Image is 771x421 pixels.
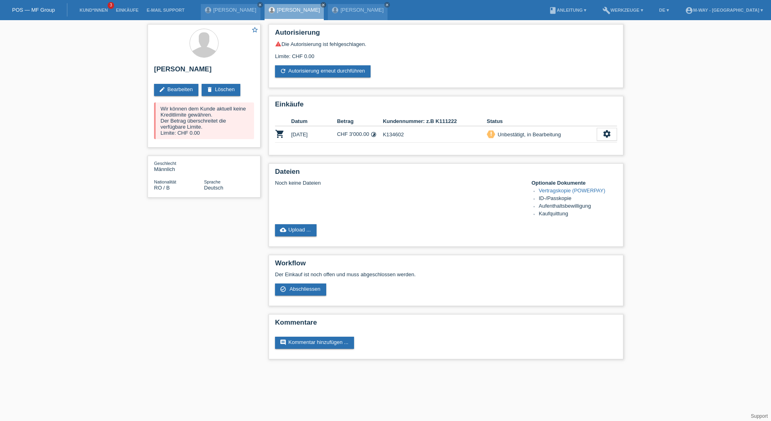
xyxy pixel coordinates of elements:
[488,131,494,137] i: priority_high
[280,227,286,233] i: cloud_upload
[258,3,262,7] i: close
[539,210,617,218] li: Kaufquittung
[280,286,286,292] i: check_circle_outline
[539,188,605,194] a: Vertragskopie (POWERPAY)
[539,203,617,210] li: Aufenthaltsbewilligung
[275,180,521,186] div: Noch keine Dateien
[154,161,176,166] span: Geschlecht
[681,8,767,13] a: account_circlem-way - [GEOGRAPHIC_DATA] ▾
[143,8,189,13] a: E-Mail Support
[275,29,617,41] h2: Autorisierung
[204,185,223,191] span: Deutsch
[154,185,170,191] span: Rumänien / B / 01.07.2020
[751,413,768,419] a: Support
[154,65,254,77] h2: [PERSON_NAME]
[383,126,487,143] td: K134602
[108,2,114,9] span: 3
[340,7,383,13] a: [PERSON_NAME]
[75,8,112,13] a: Kund*innen
[275,271,617,277] p: Der Einkauf ist noch offen und muss abgeschlossen werden.
[154,160,204,172] div: Männlich
[275,337,354,349] a: commentKommentar hinzufügen ...
[685,6,693,15] i: account_circle
[598,8,647,13] a: buildWerkzeuge ▾
[206,86,213,93] i: delete
[495,130,561,139] div: Unbestätigt, in Bearbeitung
[291,117,337,126] th: Datum
[291,126,337,143] td: [DATE]
[154,102,254,139] div: Wir können dem Kunde aktuell keine Kreditlimite gewähren. Der Betrag überschreitet die verfügbare...
[112,8,142,13] a: Einkäufe
[213,7,256,13] a: [PERSON_NAME]
[204,179,221,184] span: Sprache
[539,195,617,203] li: ID-/Passkopie
[280,339,286,346] i: comment
[383,117,487,126] th: Kundennummer: z.B K111222
[275,65,371,77] a: refreshAutorisierung erneut durchführen
[277,7,320,13] a: [PERSON_NAME]
[321,2,326,8] a: close
[487,117,597,126] th: Status
[12,7,55,13] a: POS — MF Group
[275,224,317,236] a: cloud_uploadUpload ...
[275,47,617,59] div: Limite: CHF 0.00
[251,26,258,33] i: star_border
[371,131,377,138] i: Fixe Raten (24 Raten)
[275,41,281,47] i: warning
[154,84,198,96] a: editBearbeiten
[655,8,673,13] a: DE ▾
[275,100,617,113] h2: Einkäufe
[275,283,326,296] a: check_circle_outline Abschliessen
[275,168,617,180] h2: Dateien
[275,259,617,271] h2: Workflow
[275,129,285,139] i: POSP00028496
[275,41,617,47] div: Die Autorisierung ist fehlgeschlagen.
[602,129,611,138] i: settings
[384,2,390,8] a: close
[202,84,240,96] a: deleteLöschen
[385,3,389,7] i: close
[321,3,325,7] i: close
[159,86,165,93] i: edit
[337,126,383,143] td: CHF 3'000.00
[549,6,557,15] i: book
[251,26,258,35] a: star_border
[154,179,176,184] span: Nationalität
[275,319,617,331] h2: Kommentare
[257,2,263,8] a: close
[545,8,590,13] a: bookAnleitung ▾
[337,117,383,126] th: Betrag
[602,6,611,15] i: build
[290,286,321,292] span: Abschliessen
[280,68,286,74] i: refresh
[531,180,617,186] h4: Optionale Dokumente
